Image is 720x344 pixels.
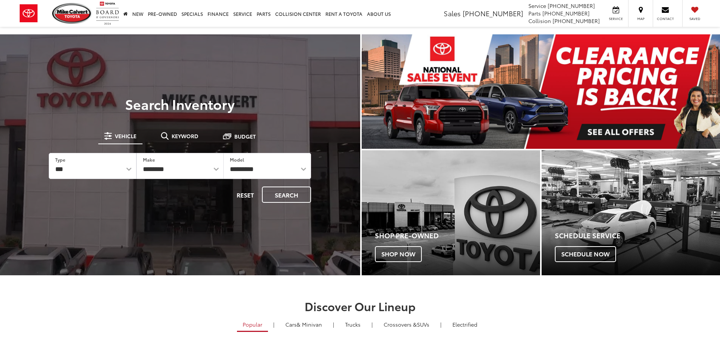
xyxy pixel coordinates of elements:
a: Cars [280,318,328,331]
span: Collision [528,17,551,25]
a: SUVs [378,318,435,331]
span: Parts [528,9,541,17]
li: | [331,321,336,328]
h4: Shop Pre-Owned [375,232,540,239]
span: [PHONE_NUMBER] [463,8,523,18]
span: Schedule Now [555,246,616,262]
span: Contact [657,16,674,21]
label: Model [230,156,244,163]
span: Map [632,16,649,21]
span: Vehicle [115,133,136,139]
span: Shop Now [375,246,422,262]
li: | [370,321,375,328]
span: Crossovers & [384,321,417,328]
li: | [271,321,276,328]
a: Electrified [447,318,483,331]
img: Mike Calvert Toyota [52,3,92,24]
span: Sales [444,8,461,18]
div: Toyota [542,150,720,275]
span: [PHONE_NUMBER] [548,2,595,9]
a: Shop Pre-Owned Shop Now [362,150,540,275]
div: Toyota [362,150,540,275]
h2: Discover Our Lineup [94,300,627,312]
a: Schedule Service Schedule Now [542,150,720,275]
button: Search [262,187,311,203]
span: Service [528,2,546,9]
a: Trucks [339,318,366,331]
h3: Search Inventory [32,96,328,111]
button: Reset [230,187,260,203]
a: Popular [237,318,268,332]
span: Keyword [172,133,198,139]
span: Saved [686,16,703,21]
h4: Schedule Service [555,232,720,239]
label: Make [143,156,155,163]
label: Type [55,156,65,163]
li: | [438,321,443,328]
span: [PHONE_NUMBER] [553,17,600,25]
span: [PHONE_NUMBER] [542,9,590,17]
span: Budget [234,134,256,139]
span: Service [607,16,624,21]
span: & Minivan [297,321,322,328]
